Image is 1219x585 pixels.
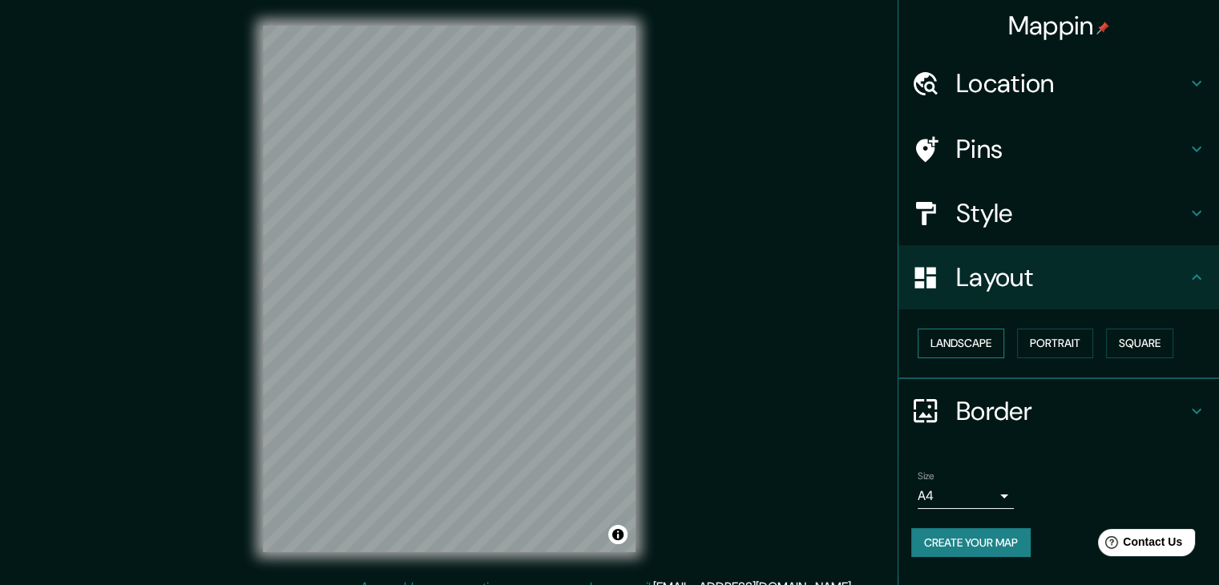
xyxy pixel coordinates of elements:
[918,483,1014,509] div: A4
[956,67,1187,99] h4: Location
[956,261,1187,293] h4: Layout
[911,528,1031,558] button: Create your map
[956,133,1187,165] h4: Pins
[898,245,1219,309] div: Layout
[1017,329,1093,358] button: Portrait
[898,51,1219,115] div: Location
[1008,10,1110,42] h4: Mappin
[898,379,1219,443] div: Border
[608,525,628,544] button: Toggle attribution
[956,197,1187,229] h4: Style
[1096,22,1109,34] img: pin-icon.png
[263,26,636,552] canvas: Map
[918,469,934,482] label: Size
[918,329,1004,358] button: Landscape
[1106,329,1173,358] button: Square
[1076,522,1201,567] iframe: Help widget launcher
[956,395,1187,427] h4: Border
[898,117,1219,181] div: Pins
[898,181,1219,245] div: Style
